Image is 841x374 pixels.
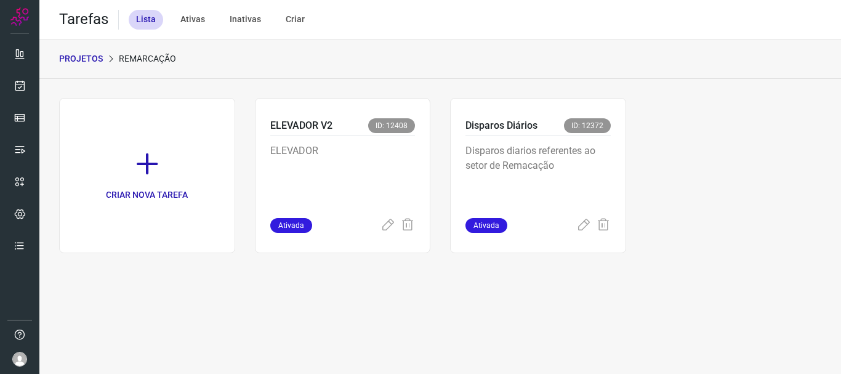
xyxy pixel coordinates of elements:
h2: Tarefas [59,10,108,28]
div: Lista [129,10,163,30]
p: ELEVADOR V2 [270,118,332,133]
div: Criar [278,10,312,30]
p: CRIAR NOVA TAREFA [106,189,188,201]
p: ELEVADOR [270,144,416,205]
img: Logo [10,7,29,26]
p: Disparos diarios referentes ao setor de Remacação [465,144,611,205]
a: CRIAR NOVA TAREFA [59,98,235,253]
p: Remarcação [119,52,176,65]
span: ID: 12408 [368,118,415,133]
p: PROJETOS [59,52,103,65]
div: Ativas [173,10,212,30]
img: avatar-user-boy.jpg [12,352,27,367]
div: Inativas [222,10,268,30]
span: ID: 12372 [564,118,611,133]
span: Ativada [270,218,312,233]
span: Ativada [465,218,507,233]
p: Disparos Diários [465,118,537,133]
